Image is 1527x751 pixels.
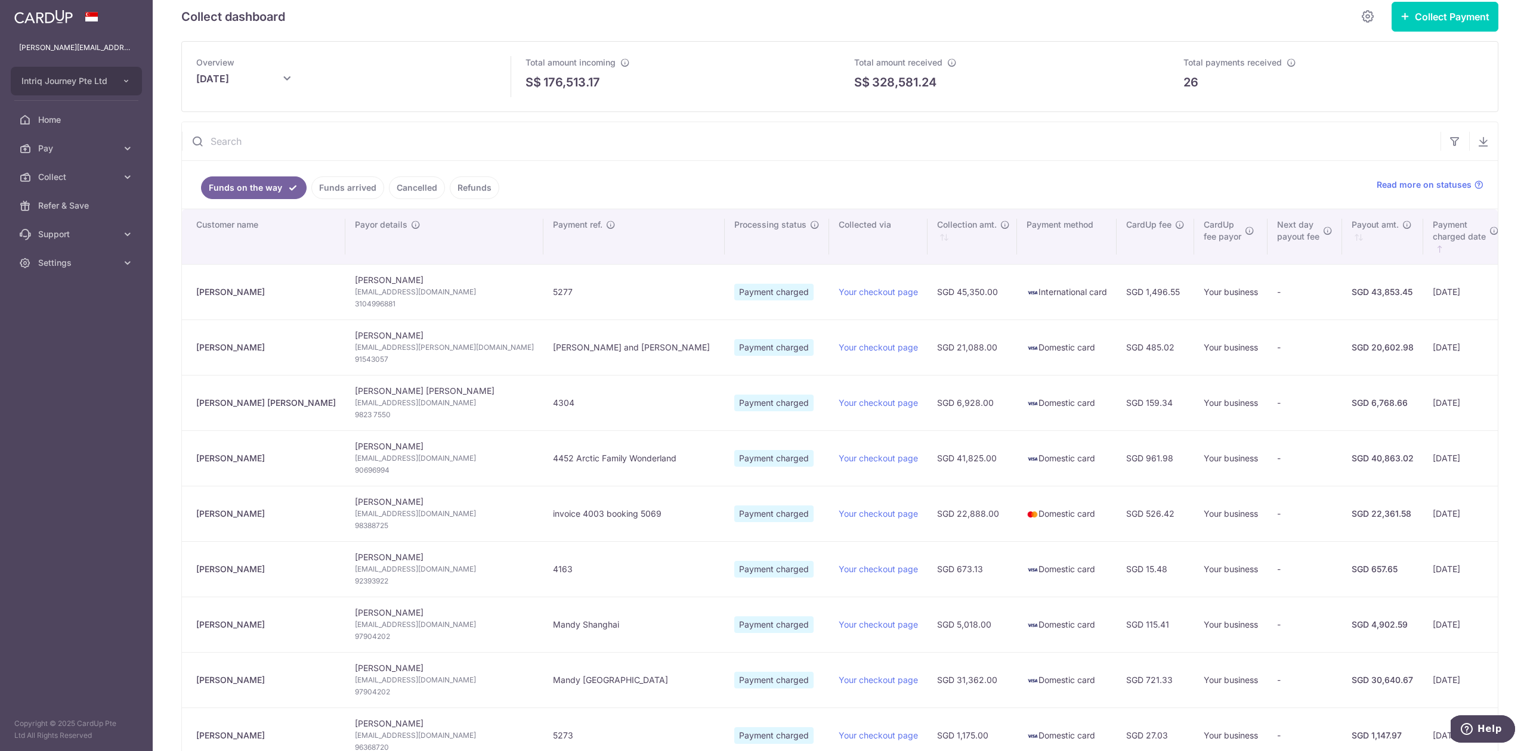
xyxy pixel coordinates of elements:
[839,342,918,352] a: Your checkout page
[1352,286,1414,298] div: SGD 43,853.45
[1027,287,1038,299] img: visa-sm-192604c4577d2d35970c8ed26b86981c2741ebd56154ab54ad91a526f0f24972.png
[1027,342,1038,354] img: visa-sm-192604c4577d2d35970c8ed26b86981c2741ebd56154ab54ad91a526f0f24972.png
[38,171,117,183] span: Collect
[1268,375,1342,430] td: -
[355,219,407,231] span: Payor details
[196,57,234,67] span: Overview
[543,541,725,597] td: 4163
[839,564,918,574] a: Your checkout page
[543,319,725,375] td: [PERSON_NAME] and [PERSON_NAME]
[854,73,870,91] span: S$
[21,75,110,87] span: Intriq Journey Pte Ltd
[543,430,725,486] td: 4452 Arctic Family Wonderland
[854,57,942,67] span: Total amount received
[1117,209,1194,264] th: CardUp fee
[1027,675,1038,687] img: visa-sm-192604c4577d2d35970c8ed26b86981c2741ebd56154ab54ad91a526f0f24972.png
[1352,730,1414,741] div: SGD 1,147.97
[839,453,918,463] a: Your checkout page
[928,375,1017,430] td: SGD 6,928.00
[1017,209,1117,264] th: Payment method
[355,674,534,686] span: [EMAIL_ADDRESS][DOMAIN_NAME]
[1117,319,1194,375] td: SGD 485.02
[1027,730,1038,742] img: visa-sm-192604c4577d2d35970c8ed26b86981c2741ebd56154ab54ad91a526f0f24972.png
[355,508,534,520] span: [EMAIL_ADDRESS][DOMAIN_NAME]
[928,652,1017,707] td: SGD 31,362.00
[1423,209,1506,264] th: Paymentcharged date : activate to sort column ascending
[928,264,1017,319] td: SGD 45,350.00
[1027,398,1038,409] img: visa-sm-192604c4577d2d35970c8ed26b86981c2741ebd56154ab54ad91a526f0f24972.png
[1451,715,1515,745] iframe: Opens a widget where you can find more information
[937,219,997,231] span: Collection amt.
[1117,375,1194,430] td: SGD 159.34
[38,257,117,269] span: Settings
[1268,209,1342,264] th: Next daypayout fee
[839,287,918,297] a: Your checkout page
[355,563,534,575] span: [EMAIL_ADDRESS][DOMAIN_NAME]
[38,142,117,154] span: Pay
[1194,319,1268,375] td: Your business
[1268,430,1342,486] td: -
[1268,597,1342,652] td: -
[1117,541,1194,597] td: SGD 15.48
[1377,179,1483,191] a: Read more on statuses
[1117,652,1194,707] td: SGD 721.33
[839,398,918,408] a: Your checkout page
[839,675,918,685] a: Your checkout page
[1377,179,1472,191] span: Read more on statuses
[1027,453,1038,465] img: visa-sm-192604c4577d2d35970c8ed26b86981c2741ebd56154ab54ad91a526f0f24972.png
[1117,486,1194,541] td: SGD 526.42
[1342,209,1423,264] th: Payout amt. : activate to sort column ascending
[38,200,117,212] span: Refer & Save
[355,631,534,643] span: 97904202
[355,452,534,464] span: [EMAIL_ADDRESS][DOMAIN_NAME]
[196,563,336,575] div: [PERSON_NAME]
[829,209,928,264] th: Collected via
[1204,219,1241,243] span: CardUp fee payor
[1352,563,1414,575] div: SGD 657.65
[1194,541,1268,597] td: Your business
[1194,597,1268,652] td: Your business
[345,486,543,541] td: [PERSON_NAME]
[1352,619,1414,631] div: SGD 4,902.59
[839,730,918,740] a: Your checkout page
[355,686,534,698] span: 97904202
[553,219,602,231] span: Payment ref.
[543,375,725,430] td: 4304
[1352,508,1414,520] div: SGD 22,361.58
[1017,319,1117,375] td: Domestic card
[1194,430,1268,486] td: Your business
[201,176,307,199] a: Funds on the way
[355,619,534,631] span: [EMAIL_ADDRESS][DOMAIN_NAME]
[734,219,806,231] span: Processing status
[196,674,336,686] div: [PERSON_NAME]
[1277,219,1319,243] span: Next day payout fee
[355,298,534,310] span: 3104996881
[734,284,814,300] span: Payment charged
[345,375,543,430] td: [PERSON_NAME] [PERSON_NAME]
[543,597,725,652] td: Mandy Shanghai
[355,342,534,353] span: [EMAIL_ADDRESS][PERSON_NAME][DOMAIN_NAME]
[1433,219,1486,243] span: Payment charged date
[27,8,51,19] span: Help
[1268,486,1342,541] td: -
[196,397,336,409] div: [PERSON_NAME] [PERSON_NAME]
[734,561,814,578] span: Payment charged
[1268,264,1342,319] td: -
[196,730,336,741] div: [PERSON_NAME]
[1017,375,1117,430] td: Domestic card
[1117,264,1194,319] td: SGD 1,496.55
[19,42,134,54] p: [PERSON_NAME][EMAIL_ADDRESS][DOMAIN_NAME]
[734,616,814,633] span: Payment charged
[1352,342,1414,353] div: SGD 20,602.98
[1183,73,1198,91] p: 26
[345,541,543,597] td: [PERSON_NAME]
[928,597,1017,652] td: SGD 5,018.00
[1423,541,1506,597] td: [DATE]
[1423,486,1506,541] td: [DATE]
[1017,541,1117,597] td: Domestic card
[1027,508,1038,520] img: mastercard-sm-87a3fd1e0bddd137fecb07648320f44c262e2538e7db6024463105ddbc961eb2.png
[355,397,534,409] span: [EMAIL_ADDRESS][DOMAIN_NAME]
[543,486,725,541] td: invoice 4003 booking 5069
[543,209,725,264] th: Payment ref.
[526,73,541,91] span: S$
